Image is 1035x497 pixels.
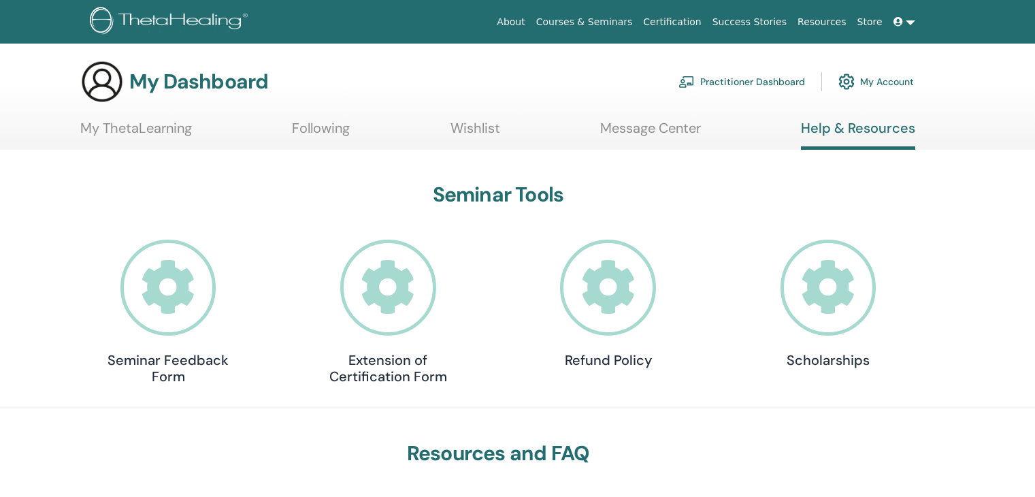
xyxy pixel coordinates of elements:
[707,10,792,35] a: Success Stories
[801,120,915,150] a: Help & Resources
[80,120,192,146] a: My ThetaLearning
[852,10,888,35] a: Store
[100,441,896,466] h3: Resources and FAQ
[838,70,855,93] img: cog.svg
[320,352,456,385] h4: Extension of Certification Form
[100,352,236,385] h4: Seminar Feedback Form
[129,69,268,94] h3: My Dashboard
[540,352,676,368] h4: Refund Policy
[100,182,896,207] h3: Seminar Tools
[792,10,852,35] a: Resources
[491,10,530,35] a: About
[100,240,236,385] a: Seminar Feedback Form
[638,10,706,35] a: Certification
[450,120,500,146] a: Wishlist
[678,76,695,88] img: chalkboard-teacher.svg
[600,120,701,146] a: Message Center
[320,240,456,385] a: Extension of Certification Form
[540,240,676,368] a: Refund Policy
[80,60,124,103] img: generic-user-icon.jpg
[760,240,896,368] a: Scholarships
[678,67,805,97] a: Practitioner Dashboard
[292,120,350,146] a: Following
[531,10,638,35] a: Courses & Seminars
[90,7,252,37] img: logo.png
[760,352,896,368] h4: Scholarships
[838,67,914,97] a: My Account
